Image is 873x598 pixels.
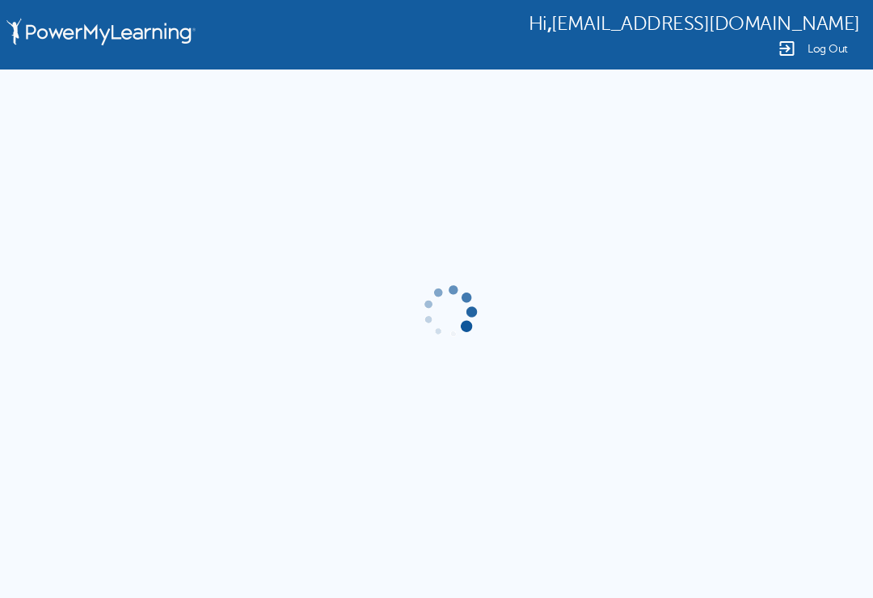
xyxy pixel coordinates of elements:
[808,43,848,55] span: Log Out
[777,39,796,58] img: Logout Icon
[551,13,860,35] span: [EMAIL_ADDRESS][DOMAIN_NAME]
[529,11,860,35] div: ,
[420,282,479,342] img: gif-load2.gif
[529,13,547,35] span: Hi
